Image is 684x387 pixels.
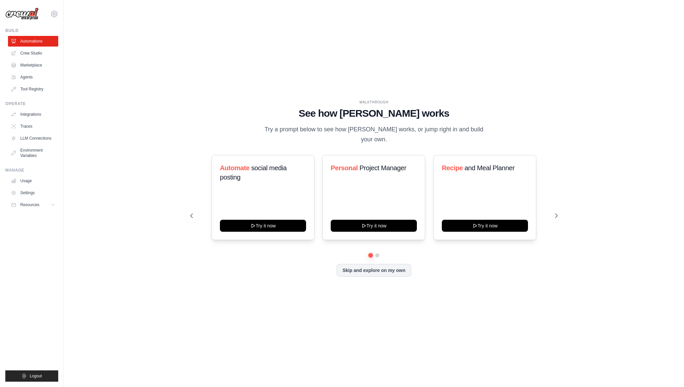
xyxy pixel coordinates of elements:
[651,355,684,387] iframe: Chat Widget
[8,109,58,120] a: Integrations
[8,36,58,47] a: Automations
[5,28,58,33] div: Build
[5,8,39,20] img: Logo
[331,220,417,232] button: Try it now
[464,164,514,172] span: and Meal Planner
[331,164,358,172] span: Personal
[220,220,306,232] button: Try it now
[8,188,58,198] a: Settings
[220,164,250,172] span: Automate
[442,164,463,172] span: Recipe
[30,373,42,379] span: Logout
[8,84,58,94] a: Tool Registry
[8,199,58,210] button: Resources
[5,370,58,382] button: Logout
[337,264,411,277] button: Skip and explore on my own
[8,145,58,161] a: Environment Variables
[5,168,58,173] div: Manage
[190,100,558,105] div: WALKTHROUGH
[8,121,58,132] a: Traces
[20,202,39,207] span: Resources
[220,164,287,181] span: social media posting
[442,220,528,232] button: Try it now
[262,125,486,144] p: Try a prompt below to see how [PERSON_NAME] works, or jump right in and build your own.
[8,60,58,70] a: Marketplace
[360,164,407,172] span: Project Manager
[5,101,58,106] div: Operate
[8,176,58,186] a: Usage
[8,72,58,82] a: Agents
[190,107,558,119] h1: See how [PERSON_NAME] works
[8,133,58,144] a: LLM Connections
[8,48,58,59] a: Crew Studio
